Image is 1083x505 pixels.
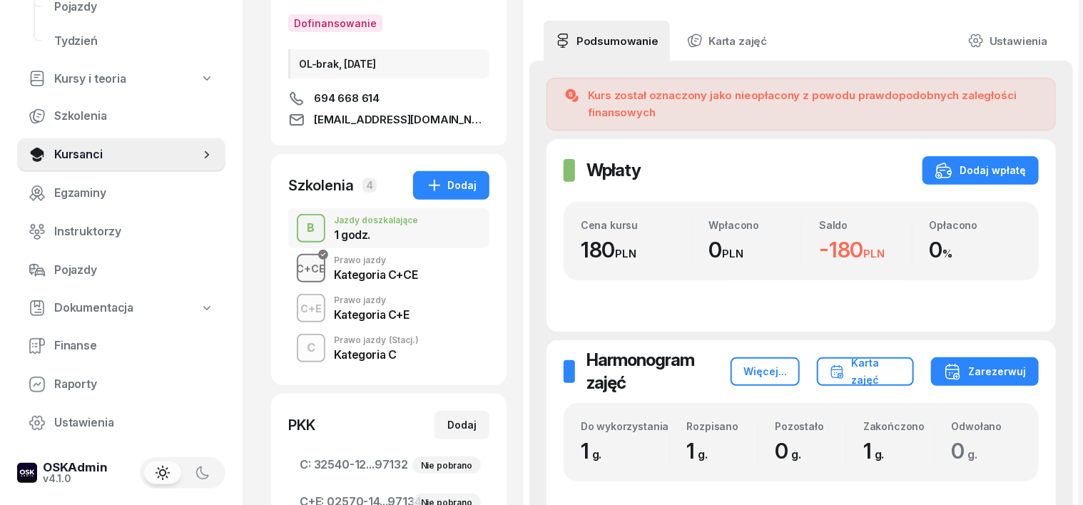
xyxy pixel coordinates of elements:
span: Szkolenia [54,107,214,126]
div: Prawo jazdy [334,336,419,345]
button: Dodaj [413,171,489,200]
small: g. [875,447,885,461]
span: Finanse [54,337,214,355]
span: C: [300,456,311,474]
small: g. [968,447,978,461]
div: 1 godz. [334,229,418,240]
div: Zakończono [863,420,934,432]
span: 32540-12...97132 [300,456,478,474]
div: 0 [709,237,802,263]
a: Finanse [17,329,225,363]
span: Pojazdy [54,261,214,280]
a: Podsumowanie [544,21,670,61]
div: B [302,216,321,240]
div: Opłacono [930,219,1022,231]
div: 0 [775,438,845,464]
h2: Harmonogram zajęć [586,349,731,394]
a: Tydzień [43,24,225,58]
button: Dodaj [434,411,489,439]
div: Do wykorzystania [581,420,669,432]
span: 694 668 614 [314,90,380,107]
button: B [297,214,325,243]
span: 1 [687,438,716,464]
button: Dodaj wpłatę [922,156,1039,185]
div: Kategoria C [334,349,419,360]
button: BJazdy doszkalające1 godz. [288,208,489,248]
a: C:32540-12...97132Nie pobrano [288,448,489,482]
div: C+E [295,300,327,317]
a: Instruktorzy [17,215,225,249]
button: C+CE [297,254,325,282]
div: Więcej... [743,363,787,380]
a: Ustawienia [957,21,1059,61]
span: 1 [863,438,892,464]
span: 4 [362,178,377,193]
button: C+CEPrawo jazdyKategoria C+CE [288,248,489,288]
div: Kategoria C+E [334,309,410,320]
span: Egzaminy [54,184,214,203]
div: Dodaj [447,417,477,434]
span: Tydzień [54,32,214,51]
a: Raporty [17,367,225,402]
div: Cena kursu [581,219,691,231]
button: Karta zajęć [817,357,914,386]
span: Instruktorzy [54,223,214,241]
button: Dofinansowanie [288,14,382,32]
div: Szkolenia [288,175,354,195]
div: Jazdy doszkalające [334,216,418,225]
div: Zarezerwuj [944,363,1026,380]
a: Kursy i teoria [17,63,225,96]
small: PLN [864,247,885,260]
button: Więcej... [731,357,800,386]
button: Zarezerwuj [931,357,1039,386]
button: CPrawo jazdy(Stacj.)Kategoria C [288,328,489,368]
span: Raporty [54,375,214,394]
h2: Wpłaty [586,159,641,182]
div: Kategoria C+CE [334,269,417,280]
a: Karta zajęć [676,21,778,61]
div: PKK [288,415,315,435]
small: PLN [616,247,637,260]
div: 180 [581,237,691,263]
a: Pojazdy [17,253,225,287]
small: % [943,247,953,260]
div: 0 [930,237,1022,263]
div: Karta zajęć [830,354,901,389]
a: 694 668 614 [288,90,489,107]
span: (Stacj.) [389,336,419,345]
div: Prawo jazdy [334,296,410,305]
div: Wpłacono [709,219,802,231]
div: Prawo jazdy [334,256,417,265]
div: C+CE [291,260,332,277]
div: Rozpisano [687,420,758,432]
a: Ustawienia [17,406,225,440]
div: Kurs został oznaczony jako nieopłacony z powodu prawdopodobnych zaległości finansowych [589,87,1039,121]
small: PLN [722,247,743,260]
a: Egzaminy [17,176,225,210]
span: 0 [952,438,985,464]
div: -180 [819,237,912,263]
span: Ustawienia [54,414,214,432]
div: Nie pobrano [412,456,481,474]
div: Odwołano [952,420,1022,432]
div: C [301,336,321,360]
small: g. [592,447,602,461]
small: g. [791,447,801,461]
a: Szkolenia [17,99,225,133]
button: C+E [297,294,325,322]
div: Dodaj [426,177,477,194]
div: Dodaj wpłatę [935,162,1026,179]
a: [EMAIL_ADDRESS][DOMAIN_NAME] [288,111,489,128]
a: Kursanci [17,138,225,172]
div: Saldo [819,219,912,231]
div: v4.1.0 [43,474,108,484]
button: C [297,334,325,362]
span: Kursanci [54,146,200,164]
div: OSKAdmin [43,461,108,474]
div: Pozostało [775,420,845,432]
img: logo-xs-dark@2x.png [17,463,37,483]
div: OL-brak, [DATE] [288,49,489,78]
a: Dokumentacja [17,292,225,325]
span: 1 [581,438,609,464]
